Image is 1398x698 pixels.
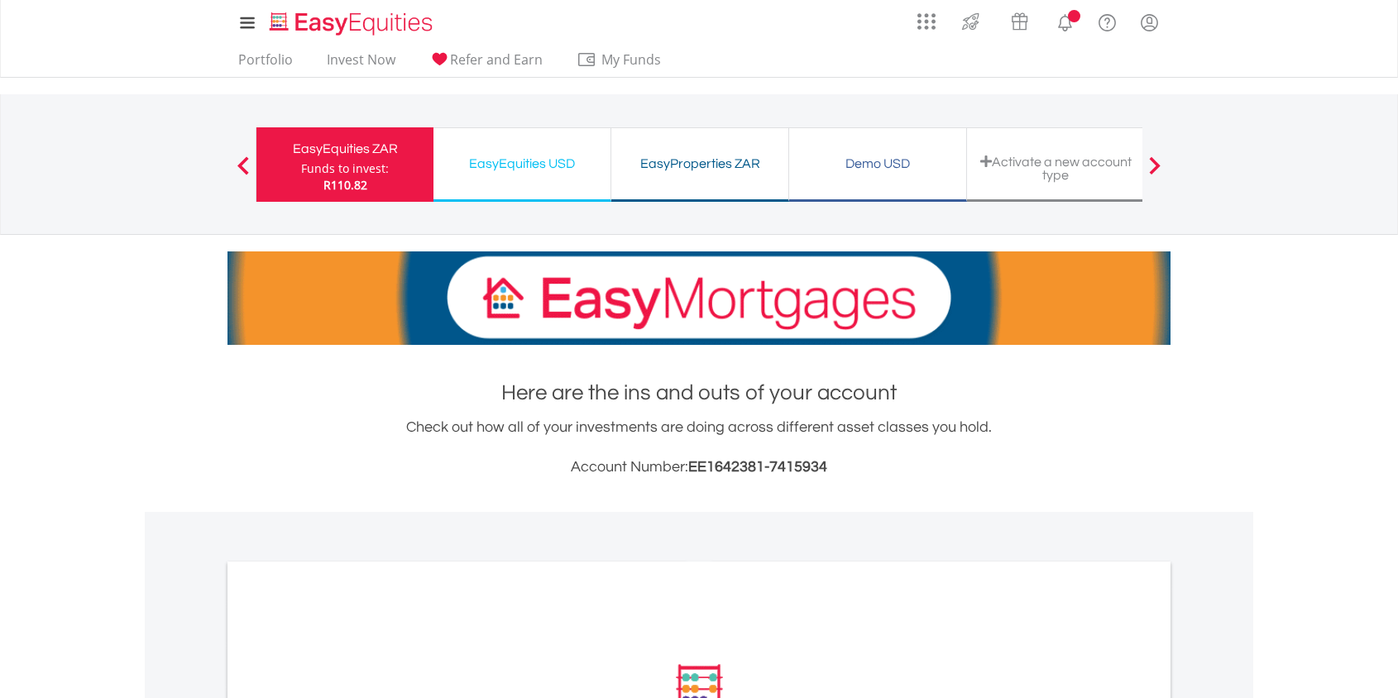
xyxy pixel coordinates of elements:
[323,177,367,193] span: R110.82
[1128,4,1171,41] a: My Profile
[1086,4,1128,37] a: FAQ's and Support
[266,10,439,37] img: EasyEquities_Logo.png
[227,251,1171,345] img: EasyMortage Promotion Banner
[995,4,1044,35] a: Vouchers
[227,416,1171,479] div: Check out how all of your investments are doing across different asset classes you hold.
[577,49,685,70] span: My Funds
[320,51,402,77] a: Invest Now
[443,152,601,175] div: EasyEquities USD
[907,4,946,31] a: AppsGrid
[263,4,439,37] a: Home page
[423,51,549,77] a: Refer and Earn
[227,378,1171,408] h1: Here are the ins and outs of your account
[917,12,936,31] img: grid-menu-icon.svg
[227,456,1171,479] h3: Account Number:
[266,137,424,160] div: EasyEquities ZAR
[688,459,827,475] span: EE1642381-7415934
[621,152,778,175] div: EasyProperties ZAR
[1044,4,1086,37] a: Notifications
[957,8,984,35] img: thrive-v2.svg
[1006,8,1033,35] img: vouchers-v2.svg
[232,51,299,77] a: Portfolio
[799,152,956,175] div: Demo USD
[301,160,389,177] div: Funds to invest:
[977,155,1134,182] div: Activate a new account type
[450,50,543,69] span: Refer and Earn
